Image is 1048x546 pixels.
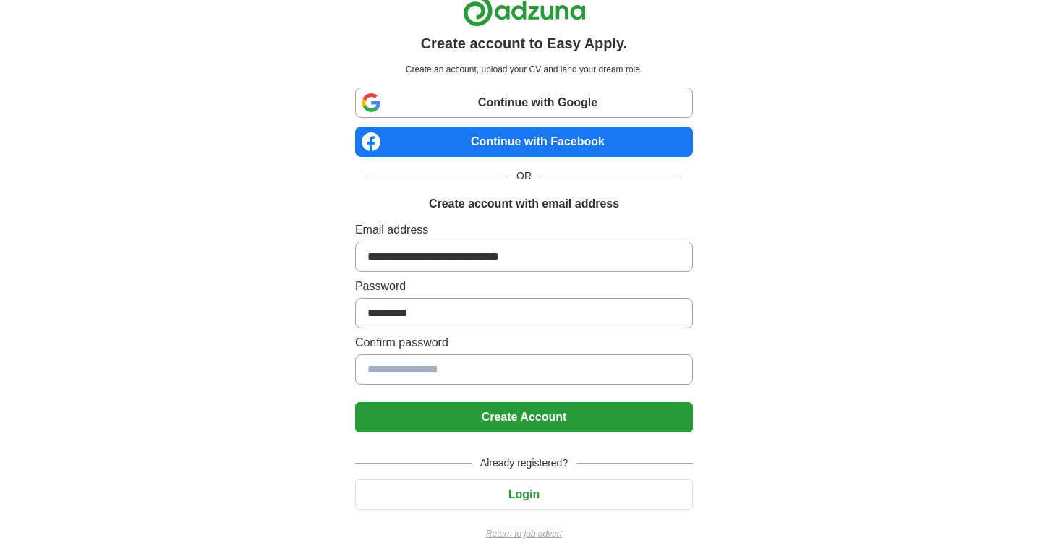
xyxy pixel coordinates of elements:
[355,334,693,351] label: Confirm password
[358,63,690,76] p: Create an account, upload your CV and land your dream role.
[355,88,693,118] a: Continue with Google
[355,127,693,157] a: Continue with Facebook
[355,527,693,540] a: Return to job advert
[355,278,693,295] label: Password
[421,33,628,54] h1: Create account to Easy Apply.
[355,402,693,432] button: Create Account
[355,479,693,510] button: Login
[355,488,693,500] a: Login
[508,169,540,184] span: OR
[355,221,693,239] label: Email address
[429,195,619,213] h1: Create account with email address
[472,456,576,471] span: Already registered?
